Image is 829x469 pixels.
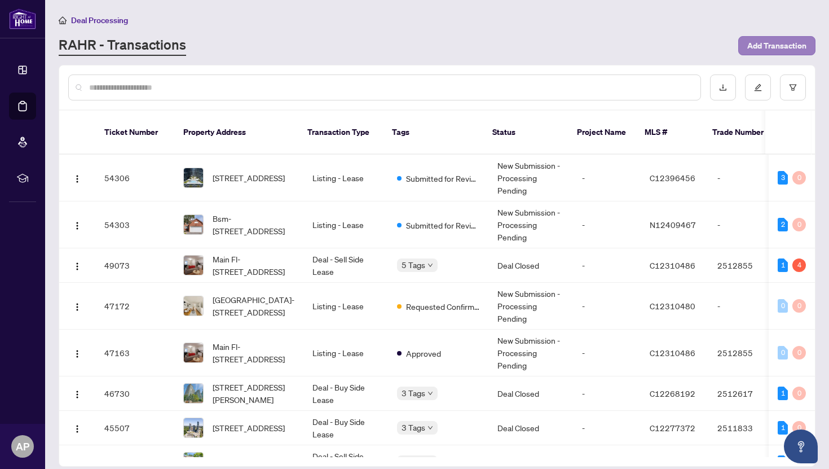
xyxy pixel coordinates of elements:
[488,376,573,411] td: Deal Closed
[402,455,425,468] span: 4 Tags
[184,215,203,234] img: thumbnail-img
[778,299,788,313] div: 0
[708,411,787,445] td: 2511833
[427,425,433,431] span: down
[95,283,174,330] td: 47172
[303,155,388,201] td: Listing - Lease
[792,218,806,231] div: 0
[402,258,425,271] span: 5 Tags
[73,174,82,183] img: Logo
[95,111,174,155] th: Ticket Number
[573,155,641,201] td: -
[703,111,782,155] th: Trade Number
[71,15,128,25] span: Deal Processing
[402,387,425,400] span: 3 Tags
[95,376,174,411] td: 46730
[778,455,788,469] div: 3
[792,171,806,185] div: 0
[213,293,294,318] span: [GEOGRAPHIC_DATA]-[STREET_ADDRESS]
[383,111,483,155] th: Tags
[427,262,433,268] span: down
[745,74,771,100] button: edit
[68,169,86,187] button: Logo
[710,74,736,100] button: download
[402,421,425,434] span: 3 Tags
[213,172,285,184] span: [STREET_ADDRESS]
[184,256,203,275] img: thumbnail-img
[708,155,787,201] td: -
[708,330,787,376] td: 2512855
[73,390,82,399] img: Logo
[303,411,388,445] td: Deal - Buy Side Lease
[488,155,573,201] td: New Submission - Processing Pending
[95,155,174,201] td: 54306
[708,248,787,283] td: 2512855
[213,212,294,237] span: Bsm-[STREET_ADDRESS]
[298,111,383,155] th: Transaction Type
[73,424,82,433] img: Logo
[708,376,787,411] td: 2512617
[719,84,727,91] span: download
[792,258,806,272] div: 4
[792,346,806,360] div: 0
[406,219,479,231] span: Submitted for Review
[213,422,285,434] span: [STREET_ADDRESS]
[184,343,203,362] img: thumbnail-img
[303,376,388,411] td: Deal - Buy Side Lease
[73,349,82,358] img: Logo
[184,296,203,315] img: thumbnail-img
[303,283,388,330] td: Listing - Lease
[68,216,86,234] button: Logo
[68,297,86,315] button: Logo
[789,84,797,91] span: filter
[573,376,641,411] td: -
[778,171,788,185] div: 3
[483,111,568,155] th: Status
[650,301,695,311] span: C12310480
[303,330,388,376] td: Listing - Lease
[636,111,703,155] th: MLS #
[427,391,433,396] span: down
[573,248,641,283] td: -
[213,456,285,468] span: [STREET_ADDRESS]
[573,283,641,330] td: -
[68,344,86,362] button: Logo
[650,348,695,358] span: C12310486
[754,84,762,91] span: edit
[573,201,641,248] td: -
[778,387,788,400] div: 1
[174,111,298,155] th: Property Address
[303,201,388,248] td: Listing - Lease
[184,168,203,187] img: thumbnail-img
[73,262,82,271] img: Logo
[792,299,806,313] div: 0
[488,411,573,445] td: Deal Closed
[488,330,573,376] td: New Submission - Processing Pending
[213,340,294,365] span: Main Fl-[STREET_ADDRESS]
[778,421,788,435] div: 1
[303,248,388,283] td: Deal - Sell Side Lease
[792,387,806,400] div: 0
[59,16,67,24] span: home
[68,256,86,274] button: Logo
[59,36,186,56] a: RAHR - Transactions
[573,411,641,445] td: -
[650,173,695,183] span: C12396456
[778,346,788,360] div: 0
[95,201,174,248] td: 54303
[184,418,203,437] img: thumbnail-img
[406,300,479,313] span: Requested Confirmation of Closing
[488,201,573,248] td: New Submission - Processing Pending
[778,218,788,231] div: 2
[650,423,695,433] span: C12277372
[73,221,82,230] img: Logo
[488,283,573,330] td: New Submission - Processing Pending
[488,248,573,283] td: Deal Closed
[784,429,818,463] button: Open asap
[792,421,806,435] div: 0
[778,258,788,272] div: 1
[213,381,294,406] span: [STREET_ADDRESS][PERSON_NAME]
[95,330,174,376] td: 47163
[16,439,29,454] span: AP
[573,330,641,376] td: -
